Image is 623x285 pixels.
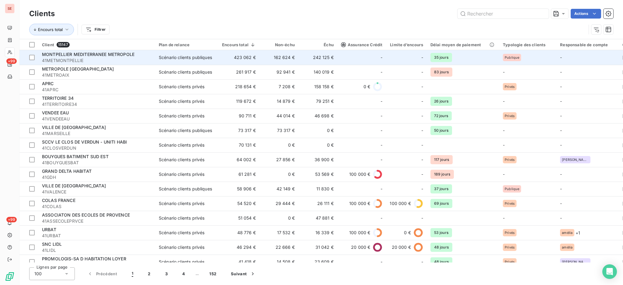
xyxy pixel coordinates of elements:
span: Privés [505,260,515,264]
span: - [421,171,423,177]
span: BOUYGUES BATIMENT SUD EST [42,154,109,159]
td: 0 € [259,167,298,182]
span: Assurance Crédit [341,42,382,47]
span: Privés [505,158,515,162]
td: 22 666 € [259,240,298,255]
span: 100 000 € [349,171,370,177]
span: 72 jours [430,111,452,120]
span: - [503,69,505,75]
button: Précédent [80,267,124,280]
span: 41APRC [42,87,151,93]
span: - [381,259,382,265]
span: - [421,84,423,90]
td: 58 906 € [218,182,259,196]
div: Scénario clients privés [159,244,204,250]
span: - [503,215,505,221]
td: 23 609 € [298,255,337,269]
span: 117 jours [430,155,453,164]
span: - [421,259,423,265]
td: 73 317 € [259,123,298,138]
span: 41CLOSVERDUN [42,145,151,151]
span: 48 jours [430,243,452,252]
span: 41GDH [42,174,151,180]
button: 4 [175,267,192,280]
span: Privés [505,245,515,249]
span: 48 jours [430,257,452,266]
span: SNC LIDL [42,242,62,247]
td: 53 569 € [298,167,337,182]
input: Rechercher [458,9,549,19]
td: 79 251 € [298,94,337,109]
span: - [421,69,423,75]
div: Scénario clients publiques [159,186,212,192]
button: Filtrer [82,25,110,34]
span: COLAS FRANCE [42,198,75,203]
td: 26 111 € [298,196,337,211]
span: amélia [562,245,573,249]
span: 20 000 € [351,244,370,250]
span: 15147 [57,42,70,47]
td: 36 900 € [298,152,337,167]
div: Typologie des clients [503,42,553,47]
div: Scénario clients privés [159,171,204,177]
span: 189 jours [430,170,454,179]
div: Échu [302,42,334,47]
button: 152 [202,267,224,280]
span: 37 jours [430,184,452,193]
div: Scénario clients publiques [159,54,212,61]
button: Encours total [29,24,74,35]
span: … [192,269,202,279]
span: SCCV LE CLOS DE VERDUN - UNITI HABI [42,139,127,144]
span: 41METROAIX [42,72,151,78]
div: Non-échu [263,42,295,47]
span: Publique [505,56,519,59]
button: 3 [158,267,175,280]
span: - [381,69,382,75]
div: SE [5,4,15,13]
span: + 1 [576,230,580,236]
span: - [381,127,382,134]
span: - [421,54,423,61]
div: Scénario clients privés [159,200,204,207]
span: 35 jours [430,53,452,62]
button: Actions [571,9,601,19]
span: 53 jours [430,228,452,237]
span: Privés [505,114,515,118]
span: ASSOCIATON DES ECOLES DE PROVENCE [42,212,130,217]
span: - [503,172,505,177]
span: GRAND DELTA HABITAT [42,169,92,174]
span: 41MARSEILLE [42,130,151,137]
div: Scénario clients privés [159,113,204,119]
span: amélia [562,231,573,235]
span: - [560,69,562,75]
span: 69 jours [430,199,452,208]
span: - [381,142,382,148]
span: URBAT [42,227,56,232]
div: Délai moyen de paiement [430,42,496,47]
span: - [560,201,562,206]
span: 41PROMOLOGIS [42,262,151,268]
div: Scénario clients privés [159,98,204,104]
td: 218 654 € [218,79,259,94]
span: Privés [505,202,515,205]
span: 1 [132,271,133,277]
div: Open Intercom Messenger [602,264,617,279]
span: - [421,157,423,163]
span: 26 jours [430,97,452,106]
div: Scénario clients privés [159,142,204,148]
span: - [560,172,562,177]
span: APRC [42,81,54,86]
td: 423 062 € [218,50,259,65]
span: VILLE DE [GEOGRAPHIC_DATA] [42,183,106,188]
td: 44 014 € [259,109,298,123]
td: 140 019 € [298,65,337,79]
span: Privés [505,231,515,235]
span: [PERSON_NAME] [562,260,589,264]
td: 61 281 € [218,167,259,182]
td: 29 444 € [259,196,298,211]
span: - [381,54,382,61]
span: METROPOLE [GEOGRAPHIC_DATA] [42,66,114,71]
td: 42 149 € [259,182,298,196]
td: 119 672 € [218,94,259,109]
span: 100 000 € [349,230,370,236]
